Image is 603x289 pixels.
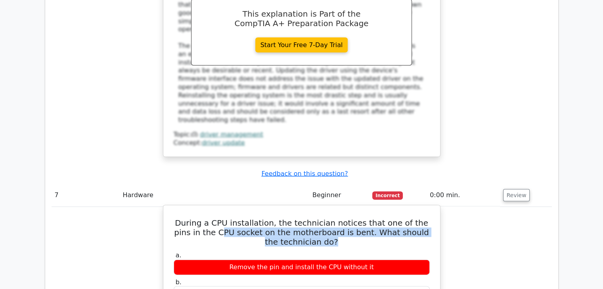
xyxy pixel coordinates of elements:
div: Topic: [174,131,430,139]
span: Incorrect [372,192,403,200]
h5: During a CPU installation, the technician notices that one of the pins in the CPU socket on the m... [173,218,431,247]
td: 0:00 min. [427,184,500,207]
a: driver management [200,131,263,138]
a: Feedback on this question? [261,170,348,177]
a: driver update [202,139,245,146]
td: 7 [52,184,120,207]
span: b. [176,278,182,286]
span: a. [176,251,182,259]
div: Concept: [174,139,430,147]
button: Review [503,189,530,202]
td: Hardware [119,184,309,207]
div: Remove the pin and install the CPU without it [174,260,430,275]
a: Start Your Free 7-Day Trial [255,38,348,53]
td: Beginner [309,184,369,207]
